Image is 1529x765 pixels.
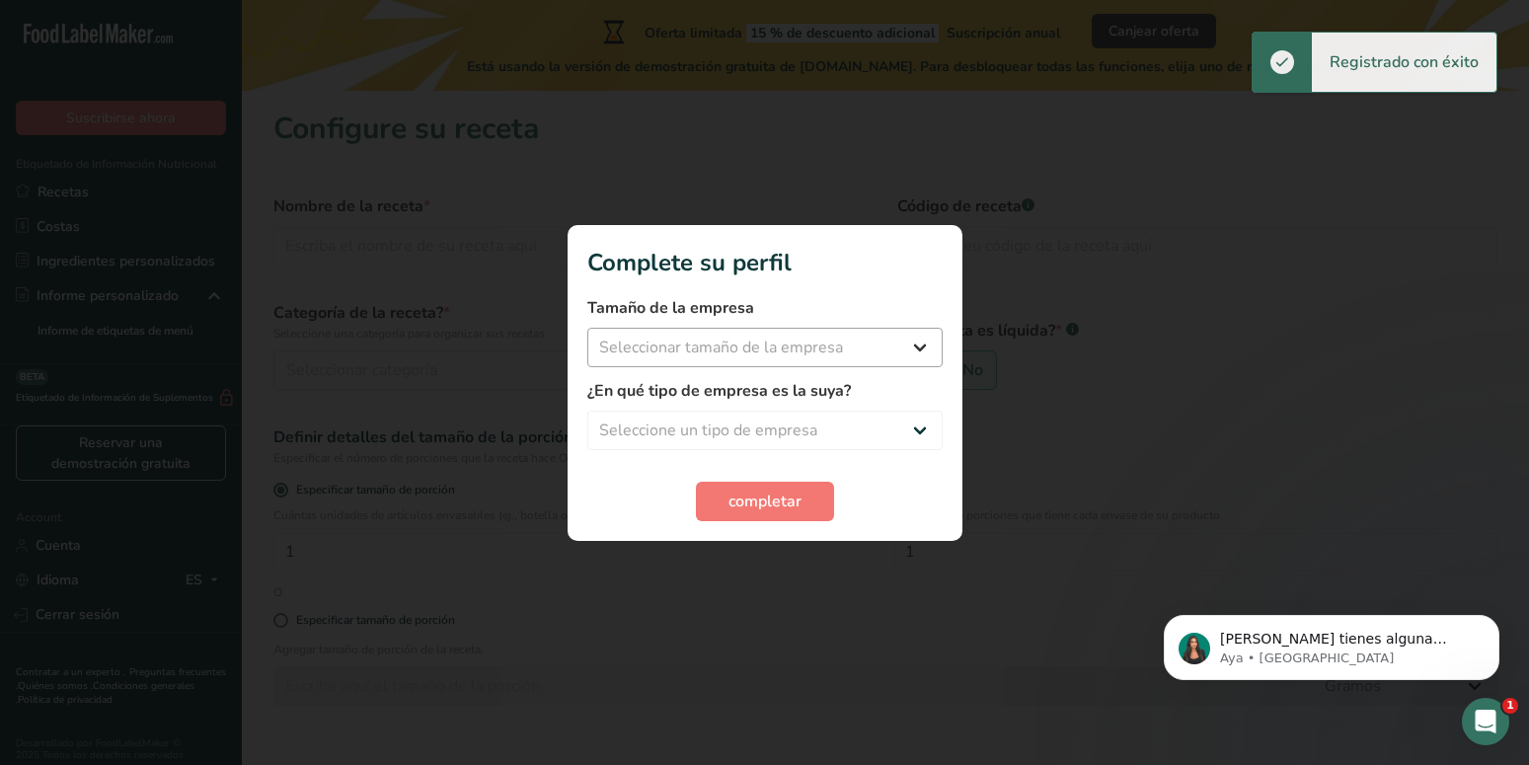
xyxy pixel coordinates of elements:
button: completar [696,482,834,521]
label: Tamaño de la empresa [587,296,943,320]
h1: Complete su perfil [587,245,943,280]
div: Registrado con éxito [1312,33,1496,92]
iframe: Intercom live chat [1462,698,1509,745]
iframe: Intercom notifications mensaje [1134,574,1529,712]
span: completar [728,490,802,513]
label: ¿En qué tipo de empresa es la suya? [587,379,943,403]
span: 1 [1502,698,1518,714]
